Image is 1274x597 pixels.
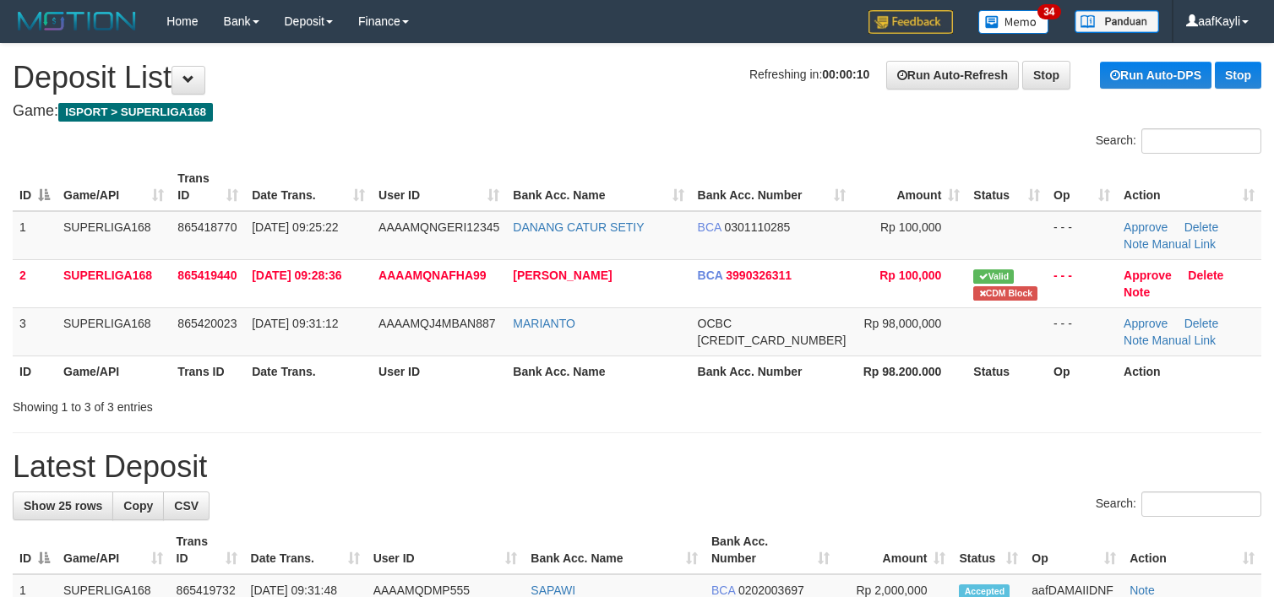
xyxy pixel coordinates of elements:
th: ID: activate to sort column descending [13,526,57,574]
input: Search: [1141,491,1261,517]
a: DANANG CATUR SETIY [513,220,644,234]
th: Rp 98.200.000 [852,355,966,387]
a: Note [1124,334,1149,347]
th: Op: activate to sort column ascending [1025,526,1123,574]
th: Action [1117,355,1261,387]
th: Bank Acc. Name: activate to sort column ascending [524,526,705,574]
td: - - - [1047,307,1117,355]
a: Approve [1124,220,1168,234]
th: User ID [372,355,506,387]
a: Copy [112,491,164,520]
th: Action: activate to sort column ascending [1123,526,1261,574]
td: SUPERLIGA168 [57,259,171,307]
th: Action: activate to sort column ascending [1117,163,1261,211]
span: Valid transaction [973,269,1014,284]
span: BCA [698,220,721,234]
th: Date Trans.: activate to sort column ascending [245,163,372,211]
td: SUPERLIGA168 [57,211,171,260]
a: MARIANTO [513,317,575,330]
a: SAPAWI [531,583,575,597]
th: Game/API [57,355,171,387]
th: Bank Acc. Number: activate to sort column ascending [691,163,853,211]
th: Game/API: activate to sort column ascending [57,163,171,211]
label: Search: [1096,491,1261,517]
span: Copy 0202003697 to clipboard [738,583,804,597]
th: User ID: activate to sort column ascending [367,526,525,574]
span: 865420023 [177,317,237,330]
a: Delete [1188,269,1223,282]
a: Manual Link [1152,334,1217,347]
label: Search: [1096,128,1261,154]
th: Amount: activate to sort column ascending [836,526,952,574]
th: Trans ID [171,355,245,387]
th: Status: activate to sort column ascending [966,163,1047,211]
th: Trans ID: activate to sort column ascending [171,163,245,211]
a: Run Auto-Refresh [886,61,1019,90]
span: 865418770 [177,220,237,234]
span: ISPORT > SUPERLIGA168 [58,103,213,122]
span: Copy 3990326311 to clipboard [726,269,792,282]
a: Delete [1184,220,1218,234]
th: Date Trans.: activate to sort column ascending [244,526,367,574]
th: Bank Acc. Name: activate to sort column ascending [506,163,690,211]
td: - - - [1047,259,1117,307]
th: Op: activate to sort column ascending [1047,163,1117,211]
span: [DATE] 09:28:36 [252,269,341,282]
td: - - - [1047,211,1117,260]
th: Bank Acc. Number: activate to sort column ascending [705,526,836,574]
span: AAAAMQNAFHA99 [378,269,487,282]
td: SUPERLIGA168 [57,307,171,355]
input: Search: [1141,128,1261,154]
a: Note [1124,285,1150,299]
th: Trans ID: activate to sort column ascending [170,526,244,574]
th: ID: activate to sort column descending [13,163,57,211]
span: Show 25 rows [24,499,102,513]
a: Note [1124,237,1149,251]
th: Date Trans. [245,355,372,387]
th: Amount: activate to sort column ascending [852,163,966,211]
span: OCBC [698,317,732,330]
span: BCA [698,269,723,282]
h4: Game: [13,103,1261,120]
th: Game/API: activate to sort column ascending [57,526,170,574]
a: [PERSON_NAME] [513,269,612,282]
span: AAAAMQNGERI12345 [378,220,499,234]
span: Rp 100,000 [879,269,941,282]
a: Manual Link [1152,237,1217,251]
img: MOTION_logo.png [13,8,141,34]
td: 2 [13,259,57,307]
th: Op [1047,355,1117,387]
img: panduan.png [1075,10,1159,33]
th: User ID: activate to sort column ascending [372,163,506,211]
a: Stop [1022,61,1070,90]
span: [DATE] 09:25:22 [252,220,338,234]
a: Show 25 rows [13,491,113,520]
span: Copy [123,499,153,513]
a: Run Auto-DPS [1100,62,1211,89]
td: 3 [13,307,57,355]
a: Approve [1124,317,1168,330]
span: Transfer CDM blocked [973,286,1037,301]
img: Feedback.jpg [868,10,953,34]
span: Copy 693816522488 to clipboard [698,334,847,347]
th: Status: activate to sort column ascending [952,526,1025,574]
img: Button%20Memo.svg [978,10,1049,34]
span: AAAAMQJ4MBAN887 [378,317,496,330]
a: Note [1130,583,1155,597]
span: Rp 98,000,000 [863,317,941,330]
span: Copy 0301110285 to clipboard [725,220,791,234]
strong: 00:00:10 [822,68,869,81]
th: Status [966,355,1047,387]
td: 1 [13,211,57,260]
a: Delete [1184,317,1218,330]
span: BCA [711,583,735,597]
a: Stop [1215,62,1261,89]
a: Approve [1124,269,1172,282]
th: Bank Acc. Number [691,355,853,387]
h1: Deposit List [13,61,1261,95]
h1: Latest Deposit [13,450,1261,484]
th: Bank Acc. Name [506,355,690,387]
span: Refreshing in: [749,68,869,81]
span: CSV [174,499,199,513]
span: 865419440 [177,269,237,282]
